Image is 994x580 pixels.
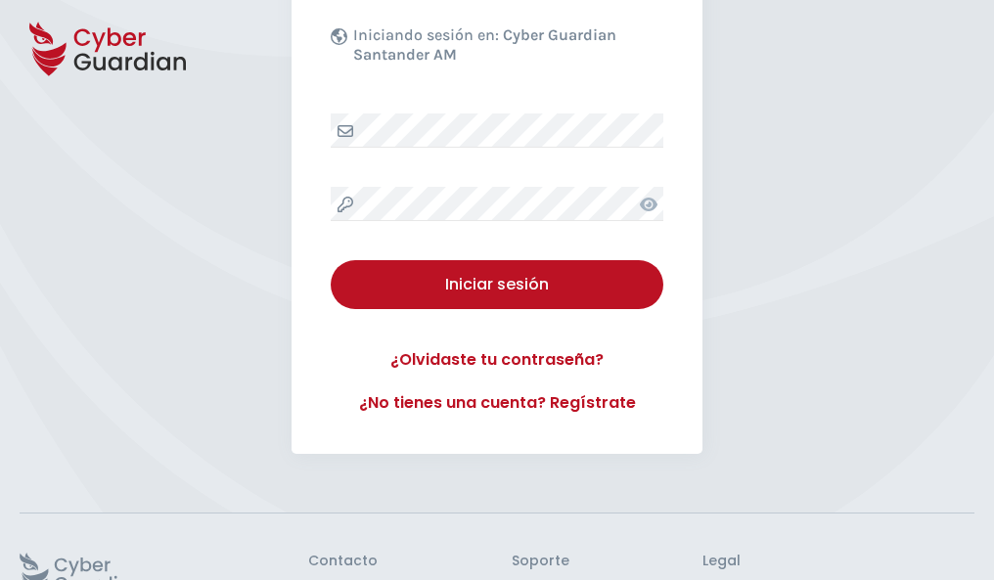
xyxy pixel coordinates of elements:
a: ¿Olvidaste tu contraseña? [331,348,663,372]
h3: Soporte [512,553,569,570]
div: Iniciar sesión [345,273,649,296]
h3: Legal [702,553,974,570]
a: ¿No tienes una cuenta? Regístrate [331,391,663,415]
h3: Contacto [308,553,378,570]
button: Iniciar sesión [331,260,663,309]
